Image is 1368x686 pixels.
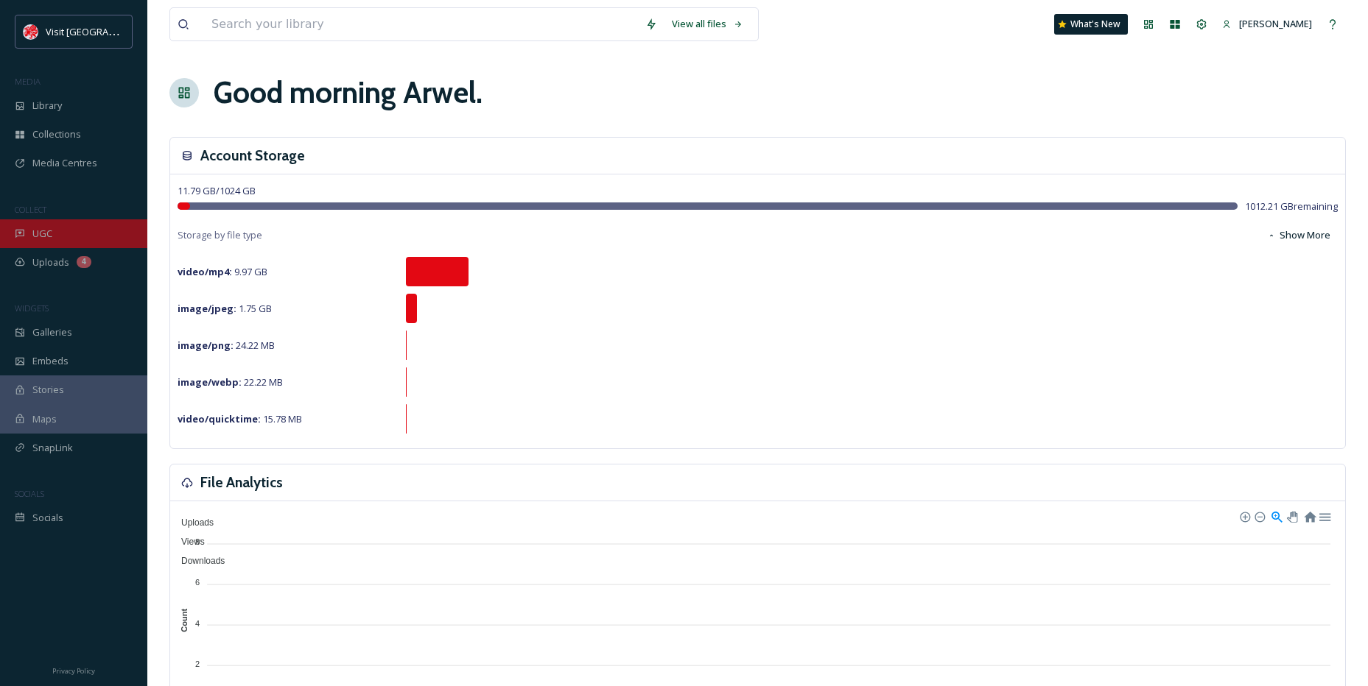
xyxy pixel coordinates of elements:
[1318,509,1330,522] div: Menu
[32,255,69,269] span: Uploads
[15,488,44,499] span: SOCIALS
[32,99,62,113] span: Library
[1215,10,1319,38] a: [PERSON_NAME]
[178,184,256,197] span: 11.79 GB / 1024 GB
[170,537,205,547] span: Views
[178,339,275,352] span: 24.22 MB
[178,375,242,389] strong: image/webp :
[1054,14,1128,35] a: What's New
[52,661,95,679] a: Privacy Policy
[1303,509,1316,522] div: Reset Zoom
[32,441,73,455] span: SnapLink
[1287,512,1296,520] div: Panning
[178,412,302,425] span: 15.78 MB
[178,375,283,389] span: 22.22 MB
[178,302,236,315] strong: image/jpeg :
[52,666,95,676] span: Privacy Policy
[178,228,262,242] span: Storage by file type
[204,8,638,40] input: Search your library
[77,256,91,268] div: 4
[178,302,272,315] span: 1.75 GB
[46,24,160,38] span: Visit [GEOGRAPHIC_DATA]
[32,354,69,368] span: Embeds
[32,127,81,141] span: Collections
[195,618,200,627] tspan: 4
[1245,199,1338,213] span: 1012.21 GB remaining
[178,265,267,278] span: 9.97 GB
[32,325,72,339] span: Galleries
[180,609,189,632] text: Count
[1239,17,1312,30] span: [PERSON_NAME]
[15,76,41,87] span: MEDIA
[24,24,38,39] img: Visit_Wales_logo.svg.png
[170,517,214,528] span: Uploads
[178,412,261,425] strong: video/quicktime :
[200,145,305,166] h3: Account Storage
[195,537,200,546] tspan: 8
[32,383,64,397] span: Stories
[178,265,232,278] strong: video/mp4 :
[15,204,46,215] span: COLLECT
[15,303,49,314] span: WIDGETS
[195,660,200,668] tspan: 2
[32,412,57,426] span: Maps
[195,578,200,587] tspan: 6
[1254,511,1264,521] div: Zoom Out
[32,511,63,525] span: Socials
[214,71,483,115] h1: Good morning Arwel .
[1239,511,1249,521] div: Zoom In
[200,472,283,493] h3: File Analytics
[178,339,234,352] strong: image/png :
[664,10,751,38] a: View all files
[32,227,52,241] span: UGC
[32,156,97,170] span: Media Centres
[170,556,225,566] span: Downloads
[1270,509,1283,522] div: Selection Zoom
[1260,221,1338,250] button: Show More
